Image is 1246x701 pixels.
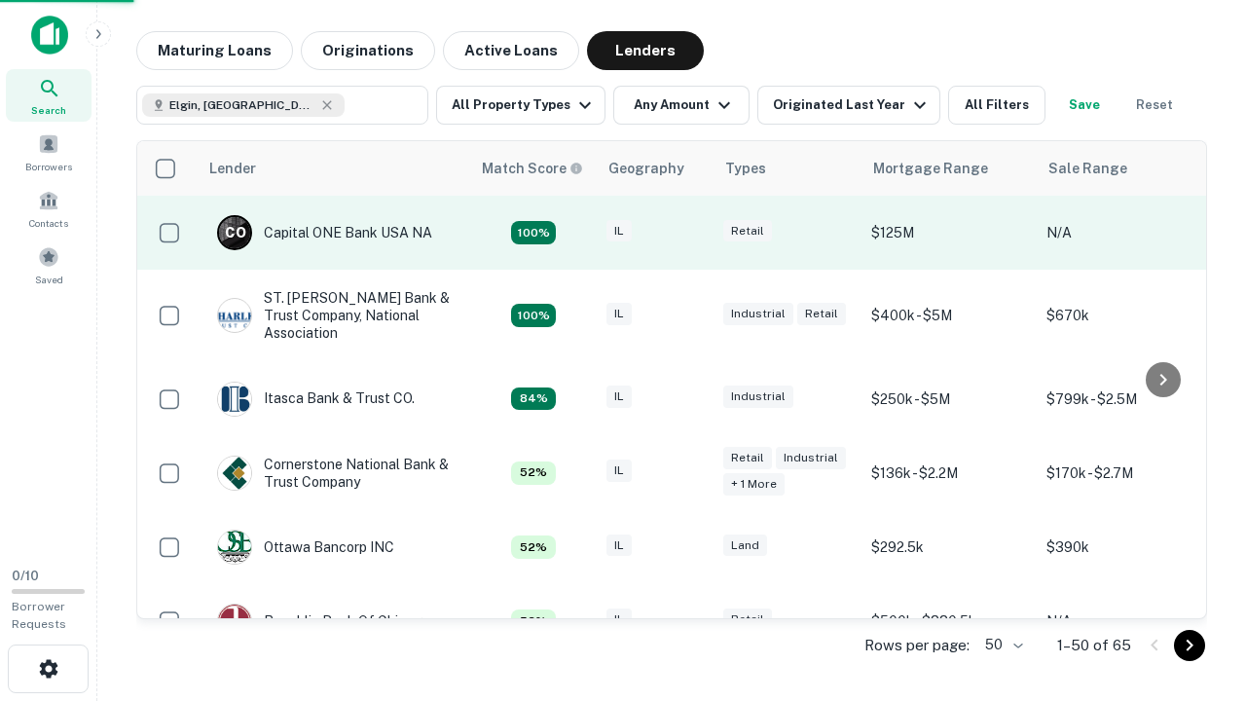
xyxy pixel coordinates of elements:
td: $125M [861,196,1037,270]
div: Capitalize uses an advanced AI algorithm to match your search with the best lender. The match sco... [511,461,556,485]
span: Elgin, [GEOGRAPHIC_DATA], [GEOGRAPHIC_DATA] [169,96,315,114]
h6: Match Score [482,158,579,179]
a: Borrowers [6,126,92,178]
div: Mortgage Range [873,157,988,180]
img: picture [218,299,251,332]
div: IL [606,220,632,242]
div: Industrial [776,447,846,469]
th: Capitalize uses an advanced AI algorithm to match your search with the best lender. The match sco... [470,141,597,196]
button: All Filters [948,86,1045,125]
td: $799k - $2.5M [1037,362,1212,436]
th: Geography [597,141,714,196]
button: All Property Types [436,86,605,125]
div: 50 [977,631,1026,659]
div: Industrial [723,386,793,408]
div: Retail [723,220,772,242]
div: Republic Bank Of Chicago [217,604,430,639]
img: capitalize-icon.png [31,16,68,55]
td: $292.5k [861,510,1037,584]
td: $670k [1037,270,1212,362]
div: IL [606,303,632,325]
a: Search [6,69,92,122]
div: ST. [PERSON_NAME] Bank & Trust Company, National Association [217,289,451,343]
button: Lenders [587,31,704,70]
iframe: Chat Widget [1149,545,1246,639]
p: 1–50 of 65 [1057,634,1131,657]
div: Capital ONE Bank USA NA [217,215,432,250]
th: Mortgage Range [861,141,1037,196]
td: $170k - $2.7M [1037,436,1212,510]
th: Sale Range [1037,141,1212,196]
td: $390k [1037,510,1212,584]
img: picture [218,457,251,490]
button: Save your search to get updates of matches that match your search criteria. [1053,86,1116,125]
div: Lender [209,157,256,180]
th: Lender [198,141,470,196]
span: Contacts [29,215,68,231]
div: Land [723,535,767,557]
div: IL [606,535,632,557]
div: IL [606,460,632,482]
td: $500k - $880.5k [861,584,1037,658]
div: Ottawa Bancorp INC [217,530,394,565]
div: Capitalize uses an advanced AI algorithm to match your search with the best lender. The match sco... [511,221,556,244]
div: Sale Range [1048,157,1127,180]
td: $250k - $5M [861,362,1037,436]
button: Active Loans [443,31,579,70]
button: Any Amount [613,86,750,125]
div: Retail [723,447,772,469]
div: Industrial [723,303,793,325]
td: $136k - $2.2M [861,436,1037,510]
div: Retail [723,609,772,631]
span: Borrower Requests [12,600,66,631]
div: Capitalize uses an advanced AI algorithm to match your search with the best lender. The match sco... [511,535,556,559]
a: Contacts [6,182,92,235]
div: Cornerstone National Bank & Trust Company [217,456,451,491]
div: Originated Last Year [773,93,932,117]
div: IL [606,609,632,631]
p: Rows per page: [864,634,970,657]
button: Originated Last Year [757,86,940,125]
div: Capitalize uses an advanced AI algorithm to match your search with the best lender. The match sco... [511,609,556,633]
td: N/A [1037,196,1212,270]
img: picture [218,605,251,638]
div: + 1 more [723,473,785,496]
span: Saved [35,272,63,287]
button: Maturing Loans [136,31,293,70]
img: picture [218,383,251,416]
a: Saved [6,239,92,291]
div: Capitalize uses an advanced AI algorithm to match your search with the best lender. The match sco... [511,387,556,411]
div: Geography [608,157,684,180]
button: Reset [1123,86,1186,125]
span: 0 / 10 [12,569,39,583]
div: Types [725,157,766,180]
th: Types [714,141,861,196]
img: picture [218,531,251,564]
div: IL [606,386,632,408]
div: Capitalize uses an advanced AI algorithm to match your search with the best lender. The match sco... [482,158,583,179]
td: $400k - $5M [861,270,1037,362]
div: Capitalize uses an advanced AI algorithm to match your search with the best lender. The match sco... [511,304,556,327]
td: N/A [1037,584,1212,658]
span: Borrowers [25,159,72,174]
div: Itasca Bank & Trust CO. [217,382,415,417]
button: Originations [301,31,435,70]
p: C O [225,223,245,243]
button: Go to next page [1174,630,1205,661]
div: Retail [797,303,846,325]
span: Search [31,102,66,118]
